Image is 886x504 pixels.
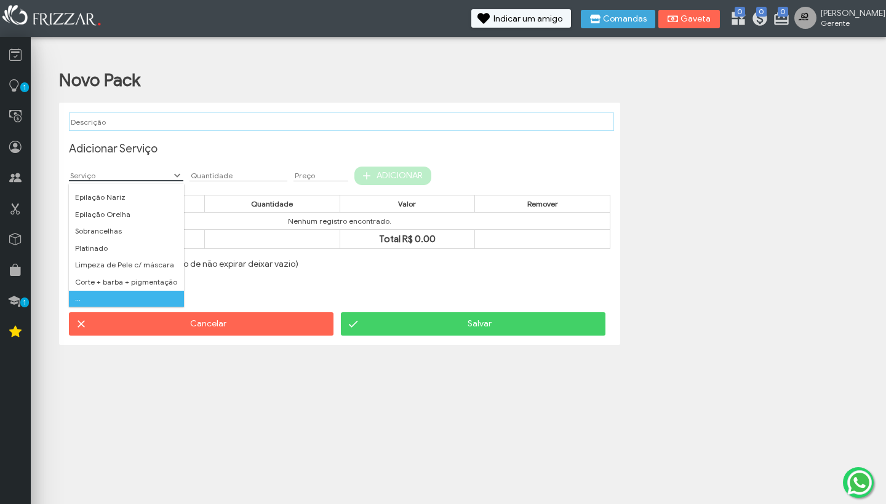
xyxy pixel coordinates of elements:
span: 0 [778,7,788,17]
button: Gaveta [658,10,720,28]
span: Gerente [821,18,876,28]
li: Epilação Nariz [69,189,184,206]
span: Valor [398,199,416,208]
button: Comandas [581,10,655,28]
th: Quantidade [204,195,340,212]
a: [PERSON_NAME] Gerente [794,7,880,31]
h1: Novo Pack [59,69,140,91]
span: Indicar um amigo [493,15,562,23]
li: Epilação Orelha [69,206,184,223]
span: 0 [735,7,745,17]
li: Corte + barba + pigmentação [69,274,184,291]
th: Remover [475,195,610,212]
li: Limpeza de Pele c/ máscara [69,256,184,274]
input: Quantidade [190,170,287,181]
li: ... [69,291,184,307]
span: 0 [756,7,767,17]
input: Descrição [69,112,614,131]
img: whatsapp.png [845,468,874,497]
a: 0 [751,10,764,30]
button: Salvar [341,312,605,336]
li: Platinado [69,240,184,257]
span: 1 [20,297,29,307]
span: [PERSON_NAME] [821,8,876,18]
button: Show Options [171,170,183,182]
span: Salvar [363,315,597,333]
input: Serviço [69,170,183,181]
a: 0 [730,10,742,30]
li: Sobrancelhas [69,222,184,240]
span: 1 [20,82,29,92]
span: Comandas [603,15,647,23]
h3: Adicionar Serviço [69,142,610,156]
td: Total R$ 0.00 [340,229,475,248]
span: Gaveta [680,15,711,23]
td: Nenhum registro encontrado. [70,212,610,229]
span: Remover [527,199,558,208]
span: Cancelar [91,315,325,333]
th: Valor [340,195,475,212]
a: 0 [773,10,785,30]
button: Indicar um amigo [471,9,571,28]
input: Preço [293,170,348,181]
button: Cancelar [69,312,333,336]
span: Quantidade [251,199,293,208]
